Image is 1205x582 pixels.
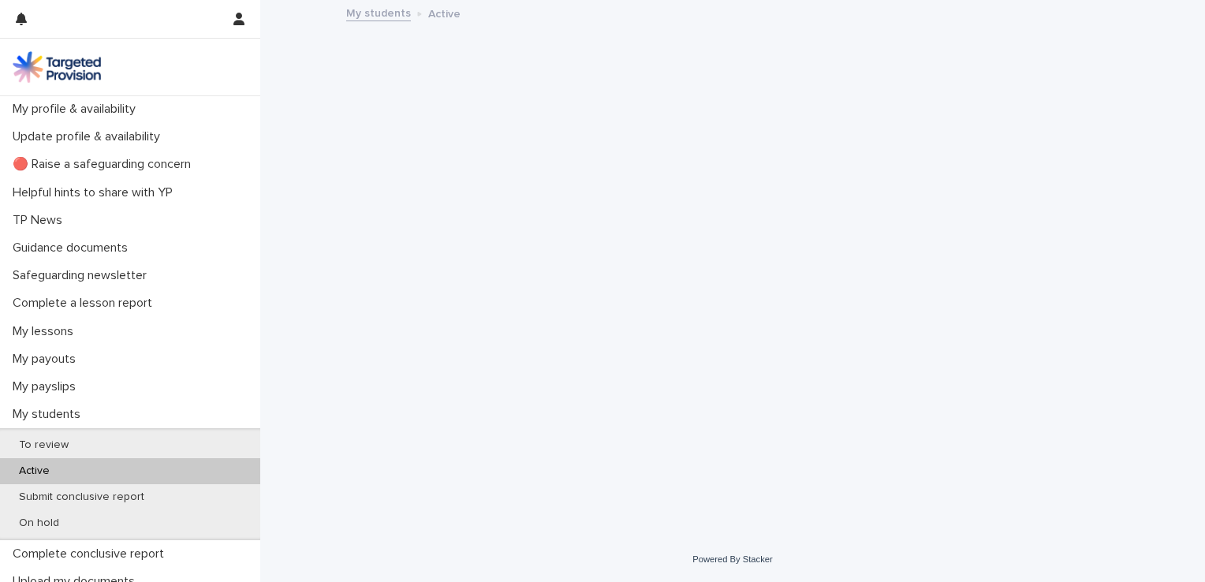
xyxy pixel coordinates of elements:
[6,102,148,117] p: My profile & availability
[6,491,157,504] p: Submit conclusive report
[6,379,88,394] p: My payslips
[6,324,86,339] p: My lessons
[346,3,411,21] a: My students
[692,554,772,564] a: Powered By Stacker
[6,352,88,367] p: My payouts
[6,213,75,228] p: TP News
[6,185,185,200] p: Helpful hints to share with YP
[6,464,62,478] p: Active
[6,547,177,561] p: Complete conclusive report
[6,517,72,530] p: On hold
[428,4,461,21] p: Active
[6,241,140,256] p: Guidance documents
[6,438,81,452] p: To review
[6,157,203,172] p: 🔴 Raise a safeguarding concern
[13,51,101,83] img: M5nRWzHhSzIhMunXDL62
[6,296,165,311] p: Complete a lesson report
[6,407,93,422] p: My students
[6,268,159,283] p: Safeguarding newsletter
[6,129,173,144] p: Update profile & availability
